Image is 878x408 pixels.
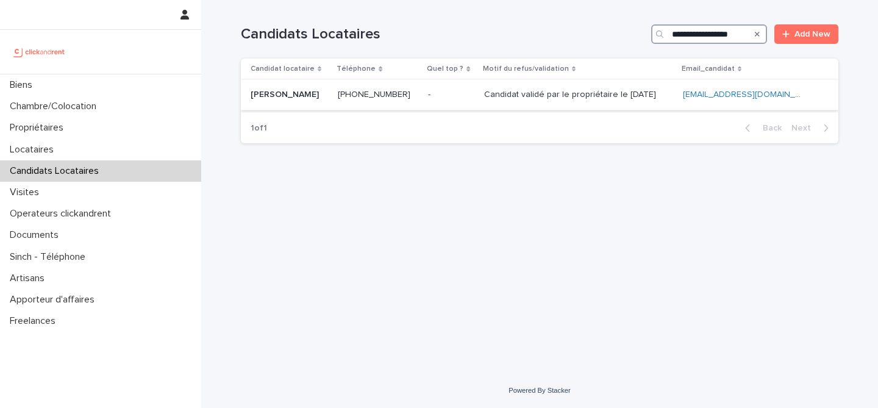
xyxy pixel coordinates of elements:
[787,123,838,134] button: Next
[735,123,787,134] button: Back
[5,208,121,220] p: Operateurs clickandrent
[427,62,463,76] p: Quel top ?
[251,62,315,76] p: Candidat locataire
[5,315,65,327] p: Freelances
[755,124,782,132] span: Back
[241,80,838,110] tr: [PERSON_NAME][PERSON_NAME] [PHONE_NUMBER] -- Candidat validé par le propriétaire le [DATE]Candida...
[5,251,95,263] p: Sinch - Téléphone
[5,79,42,91] p: Biens
[338,90,410,99] ringoverc2c-number-84e06f14122c: [PHONE_NUMBER]
[251,87,321,100] p: [PERSON_NAME]
[5,273,54,284] p: Artisans
[10,40,69,64] img: UCB0brd3T0yccxBKYDjQ
[338,90,410,99] ringoverc2c-84e06f14122c: Call with Ringover
[484,87,659,100] p: Candidat validé par le propriétaire le [DATE]
[428,87,433,100] p: -
[5,294,104,306] p: Apporteur d'affaires
[683,90,821,99] a: [EMAIL_ADDRESS][DOMAIN_NAME]
[5,101,106,112] p: Chambre/Colocation
[5,187,49,198] p: Visites
[5,144,63,156] p: Locataires
[651,24,767,44] input: Search
[794,30,830,38] span: Add New
[241,113,277,143] p: 1 of 1
[5,122,73,134] p: Propriétaires
[791,124,818,132] span: Next
[241,26,646,43] h1: Candidats Locataires
[5,165,109,177] p: Candidats Locataires
[5,229,68,241] p: Documents
[509,387,570,394] a: Powered By Stacker
[483,62,569,76] p: Motif du refus/validation
[337,62,376,76] p: Téléphone
[682,62,735,76] p: Email_candidat
[774,24,838,44] a: Add New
